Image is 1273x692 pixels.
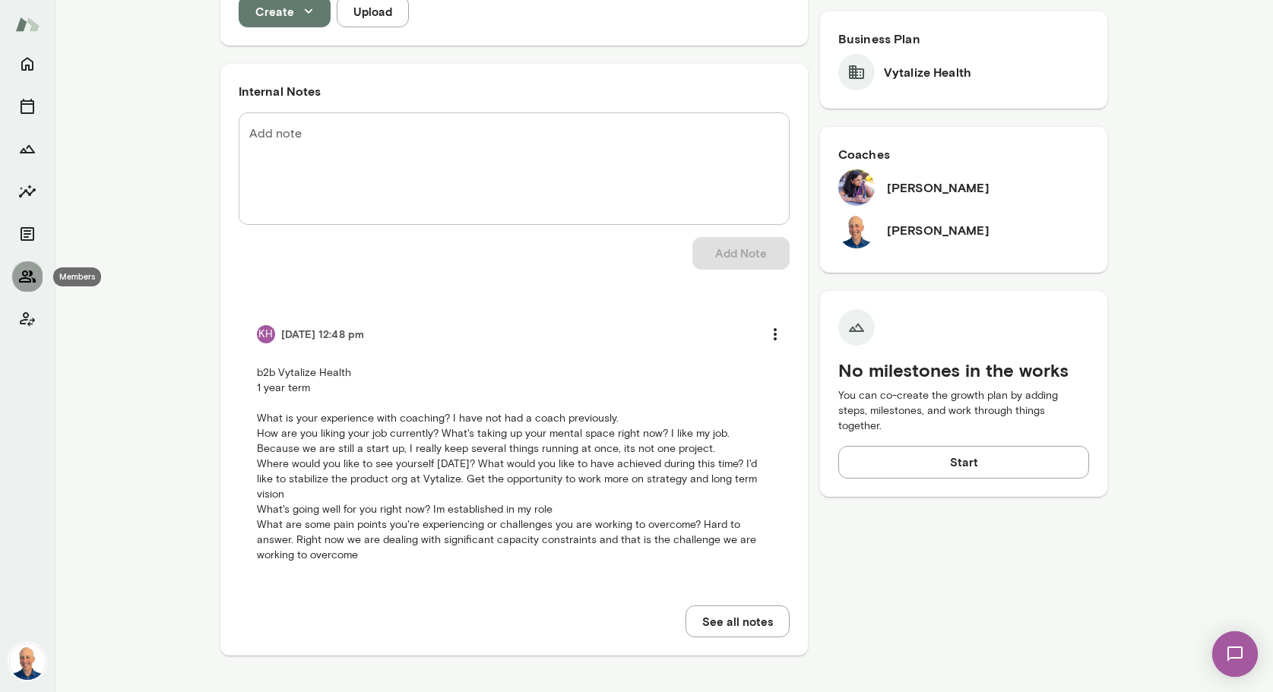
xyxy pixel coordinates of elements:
div: Members [53,267,101,286]
img: Mark Lazen [838,212,875,248]
h6: [DATE] 12:48 pm [281,327,365,342]
img: Mark Lazen [9,643,46,680]
img: Mento [15,10,40,39]
div: KH [257,325,275,343]
h5: No milestones in the works [838,358,1090,382]
button: Start [838,446,1090,478]
img: Aradhana Goel [838,169,875,206]
button: See all notes [686,605,790,637]
p: b2b Vytalize Health 1 year term What is your experience with coaching? I have not had a coach pre... [257,365,771,563]
h6: Coaches [838,145,1090,163]
button: Home [12,49,43,79]
button: Members [12,261,43,292]
button: Growth Plan [12,134,43,164]
button: more [759,318,791,350]
button: Insights [12,176,43,207]
button: Client app [12,304,43,334]
h6: [PERSON_NAME] [887,221,990,239]
button: Documents [12,219,43,249]
button: Sessions [12,91,43,122]
p: You can co-create the growth plan by adding steps, milestones, and work through things together. [838,388,1090,434]
h6: Business Plan [838,30,1090,48]
h6: [PERSON_NAME] [887,179,990,197]
h6: Internal Notes [239,82,790,100]
h6: Vytalize Health [884,63,971,81]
